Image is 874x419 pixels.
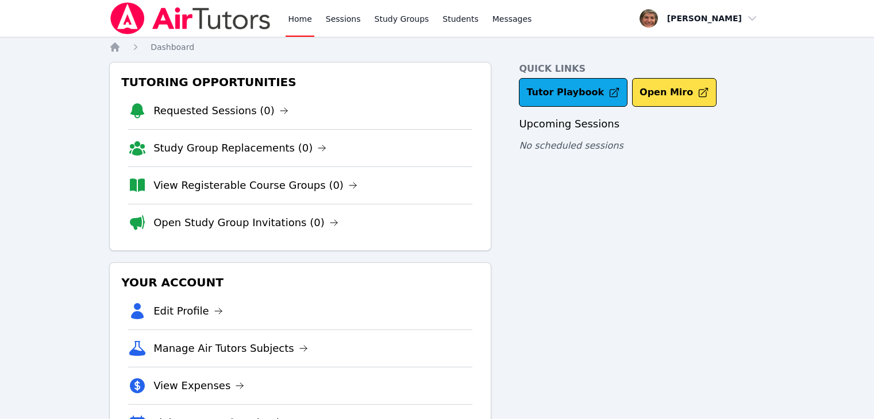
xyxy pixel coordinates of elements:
h3: Upcoming Sessions [519,116,765,132]
button: Open Miro [632,78,717,107]
a: Tutor Playbook [519,78,627,107]
span: No scheduled sessions [519,140,623,151]
h3: Tutoring Opportunities [119,72,482,92]
span: Dashboard [151,42,194,52]
img: Air Tutors [109,2,272,34]
a: View Registerable Course Groups (0) [153,177,357,193]
a: Dashboard [151,41,194,53]
a: Requested Sessions (0) [153,103,288,119]
h3: Your Account [119,272,482,293]
a: Manage Air Tutors Subjects [153,340,308,356]
a: Edit Profile [153,303,223,319]
nav: Breadcrumb [109,41,765,53]
span: Messages [492,13,532,25]
a: Open Study Group Invitations (0) [153,215,338,231]
a: Study Group Replacements (0) [153,140,326,156]
h4: Quick Links [519,62,765,76]
a: View Expenses [153,378,244,394]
